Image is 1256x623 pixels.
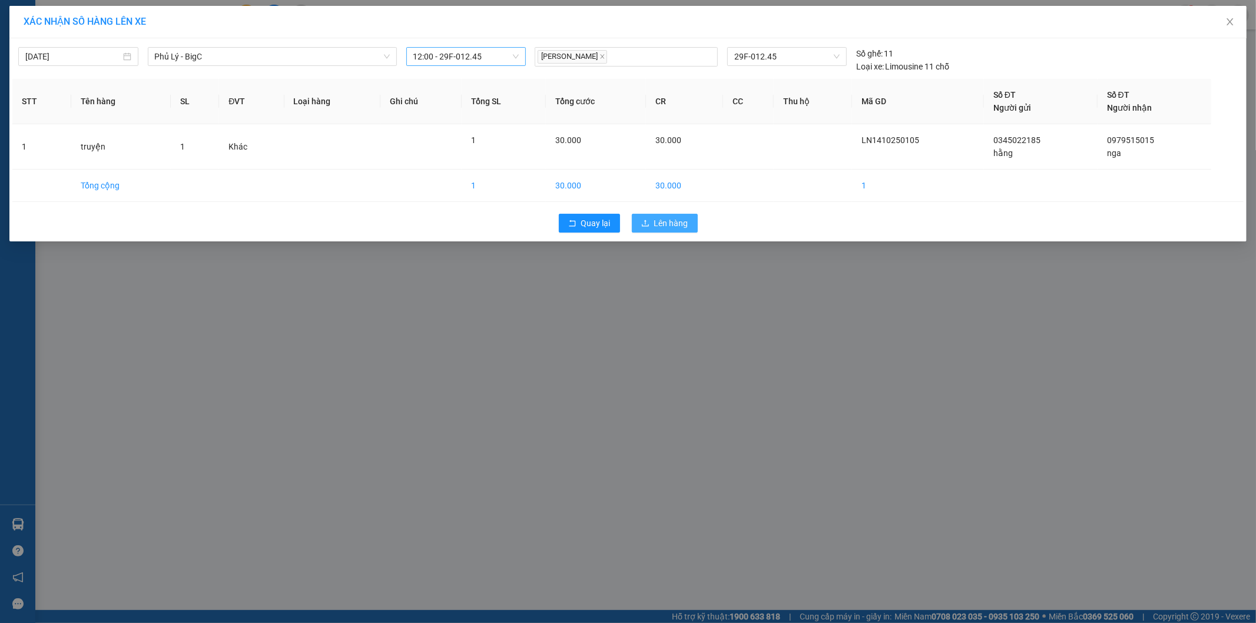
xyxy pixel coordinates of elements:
[383,53,390,60] span: down
[1107,103,1152,112] span: Người nhận
[559,214,620,233] button: rollbackQuay lại
[219,79,284,124] th: ĐVT
[546,170,647,202] td: 30.000
[632,214,698,233] button: uploadLên hàng
[734,48,839,65] span: 29F-012.45
[24,16,146,27] span: XÁC NHẬN SỐ HÀNG LÊN XE
[1107,90,1129,100] span: Số ĐT
[655,135,681,145] span: 30.000
[12,124,71,170] td: 1
[462,170,546,202] td: 1
[1107,135,1154,145] span: 0979515015
[180,142,185,151] span: 1
[641,219,649,228] span: upload
[155,48,390,65] span: Phủ Lý - BigC
[993,90,1016,100] span: Số ĐT
[856,47,894,60] div: 11
[581,217,611,230] span: Quay lại
[856,60,950,73] div: Limousine 11 chỗ
[546,79,647,124] th: Tổng cước
[171,79,220,124] th: SL
[555,135,581,145] span: 30.000
[654,217,688,230] span: Lên hàng
[856,60,884,73] span: Loại xe:
[1214,6,1247,39] button: Close
[12,79,71,124] th: STT
[856,47,883,60] span: Số ghế:
[413,48,519,65] span: 12:00 - 29F-012.45
[568,219,576,228] span: rollback
[861,135,919,145] span: LN1410250105
[1107,148,1121,158] span: nga
[774,79,852,124] th: Thu hộ
[599,54,605,59] span: close
[852,79,984,124] th: Mã GD
[284,79,381,124] th: Loại hàng
[993,135,1040,145] span: 0345022185
[462,79,546,124] th: Tổng SL
[538,50,607,64] span: [PERSON_NAME]
[71,170,171,202] td: Tổng cộng
[71,124,171,170] td: truyện
[852,170,984,202] td: 1
[71,79,171,124] th: Tên hàng
[471,135,476,145] span: 1
[219,124,284,170] td: Khác
[646,79,723,124] th: CR
[993,148,1013,158] span: hằng
[380,79,462,124] th: Ghi chú
[25,50,121,63] input: 14/10/2025
[723,79,774,124] th: CC
[646,170,723,202] td: 30.000
[993,103,1031,112] span: Người gửi
[1225,17,1235,26] span: close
